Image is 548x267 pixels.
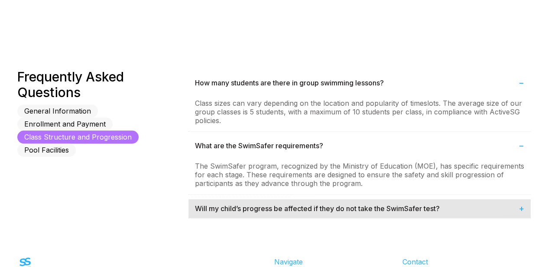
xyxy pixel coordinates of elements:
[188,199,531,218] div: Will my child’s progress be affected if they do not take the SwimSafer test?
[195,162,524,188] p: The SwimSafer program, recognized by the Ministry of Education (MOE), has specific requirements f...
[188,73,531,92] div: How many students are there in group swimming lessons?
[402,257,531,266] div: Contact
[519,78,524,88] span: −
[519,140,524,151] span: −
[17,69,188,100] div: Frequently Asked Questions
[17,117,113,130] button: Enrollment and Payment
[274,257,402,266] div: Navigate
[17,130,139,143] button: Class Structure and Progression
[195,99,524,125] p: Class sizes can vary depending on the location and popularity of timeslots. The average size of o...
[17,104,98,117] button: General Information
[188,136,531,155] div: What are the SwimSafer requirements?
[519,203,524,214] span: +
[17,143,76,156] button: Pool Facilities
